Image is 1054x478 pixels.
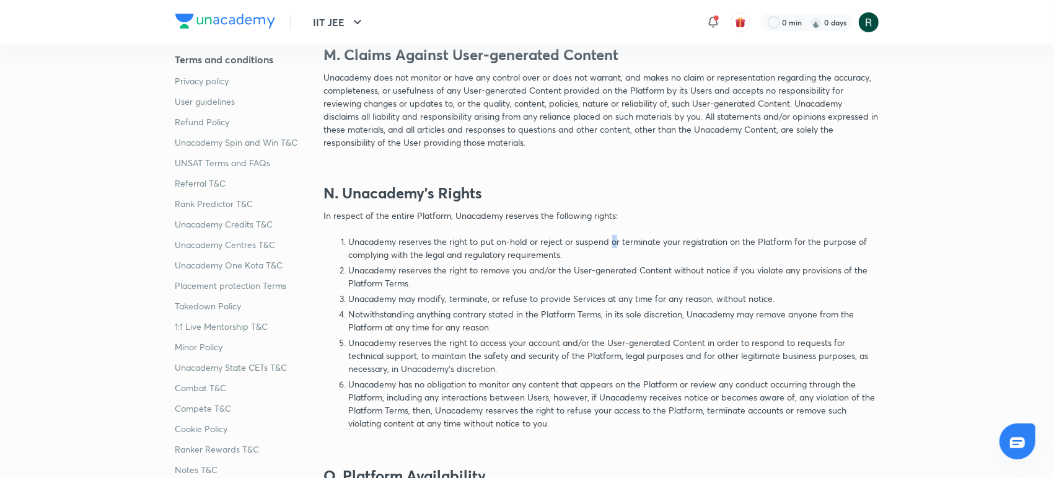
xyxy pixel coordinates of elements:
p: In respect of the entire Platform, Unacademy reserves the following rights: [324,209,879,222]
a: Minor Policy [175,340,314,353]
img: streak [810,16,822,29]
button: IIT JEE [306,10,372,35]
a: Unacademy One Kota T&C [175,259,314,272]
a: User guidelines [175,95,314,108]
p: Unacademy may modify, terminate, or refuse to provide Services at any time for any reason, withou... [349,292,879,305]
a: Privacy policy [175,74,314,87]
p: Unacademy reserves the right to access your account and/or the User-generated Content in order to... [349,336,879,375]
img: avatar [735,17,746,28]
a: Referral T&C [175,177,314,190]
h3: M. Claims Against User-generated Content [324,43,879,66]
p: Unacademy does not monitor or have any control over or does not warrant, and makes no claim or re... [324,71,879,149]
a: Unacademy Credits T&C [175,218,314,231]
a: Unacademy State CETs T&C [175,361,314,374]
p: Unacademy has no obligation to monitor any content that appears on the Platform or review any con... [349,378,879,430]
a: 1:1 Live Mentorship T&C [175,320,314,333]
a: Notes T&C [175,463,314,476]
p: Notwithstanding anything contrary stated in the Platform Terms, in its sole discretion, Unacademy... [349,308,879,334]
img: Company Logo [175,14,275,29]
a: Cookie Policy [175,422,314,435]
a: Terms and conditions [175,52,314,67]
a: Refund Policy [175,115,314,128]
p: Unacademy reserves the right to remove you and/or the User-generated Content without notice if yo... [349,263,879,290]
a: Placement protection Terms [175,279,314,292]
p: Unacademy reserves the right to put on-hold or reject or suspend or terminate your registration o... [349,235,879,261]
a: Ranker Rewards T&C [175,443,314,456]
h3: N. Unacademy’s Rights [324,182,879,204]
a: Takedown Policy [175,299,314,312]
a: UNSAT Terms and FAQs [175,156,314,169]
a: Company Logo [175,14,275,32]
a: Unacademy Centres T&C [175,238,314,251]
a: Unacademy Spin and Win T&C [175,136,314,149]
a: Compete T&C [175,402,314,415]
a: Combat T&C [175,381,314,394]
img: Khushi Gupta [858,12,879,33]
a: Rank Predictor T&C [175,197,314,210]
button: avatar [731,12,750,32]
